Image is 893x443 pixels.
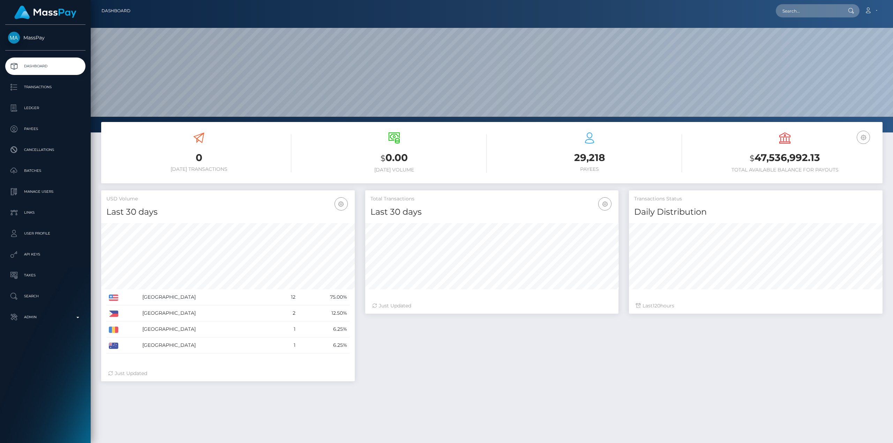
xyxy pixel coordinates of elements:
[636,302,876,310] div: Last hours
[276,337,298,353] td: 1
[5,78,85,96] a: Transactions
[14,6,76,19] img: MassPay Logo
[8,228,83,239] p: User Profile
[109,327,118,333] img: RO.png
[8,32,20,44] img: MassPay
[109,295,118,301] img: US.png
[109,343,118,349] img: AU.png
[5,183,85,200] a: Manage Users
[653,303,660,309] span: 120
[372,302,612,310] div: Just Updated
[276,321,298,337] td: 1
[5,204,85,221] a: Links
[5,308,85,326] a: Admin
[102,3,130,18] a: Dashboard
[634,196,877,203] h5: Transactions Status
[5,35,85,41] span: MassPay
[8,207,83,218] p: Links
[5,225,85,242] a: User Profile
[276,305,298,321] td: 2
[8,249,83,260] p: API Keys
[106,196,350,203] h5: USD Volume
[5,120,85,138] a: Payees
[497,166,682,172] h6: Payees
[692,167,877,173] h6: Total Available Balance for Payouts
[634,206,877,218] h4: Daily Distribution
[106,151,291,165] h3: 0
[140,289,276,305] td: [GEOGRAPHIC_DATA]
[298,289,349,305] td: 75.00%
[750,153,755,163] small: $
[8,312,83,322] p: Admin
[5,267,85,284] a: Taxes
[5,246,85,263] a: API Keys
[302,151,487,165] h3: 0.00
[140,305,276,321] td: [GEOGRAPHIC_DATA]
[108,370,348,377] div: Just Updated
[5,58,85,75] a: Dashboard
[298,337,349,353] td: 6.25%
[302,167,487,173] h6: [DATE] Volume
[140,321,276,337] td: [GEOGRAPHIC_DATA]
[140,337,276,353] td: [GEOGRAPHIC_DATA]
[8,166,83,176] p: Batches
[106,206,350,218] h4: Last 30 days
[370,196,614,203] h5: Total Transactions
[8,186,83,197] p: Manage Users
[8,61,83,71] p: Dashboard
[8,270,83,281] p: Taxes
[5,288,85,305] a: Search
[298,305,349,321] td: 12.50%
[106,166,291,172] h6: [DATE] Transactions
[5,99,85,117] a: Ledger
[8,291,83,301] p: Search
[776,4,841,17] input: Search...
[497,151,682,165] h3: 29,218
[692,151,877,165] h3: 47,536,992.13
[370,206,614,218] h4: Last 30 days
[8,124,83,134] p: Payees
[109,311,118,317] img: PH.png
[8,145,83,155] p: Cancellations
[8,103,83,113] p: Ledger
[5,162,85,180] a: Batches
[381,153,385,163] small: $
[5,141,85,159] a: Cancellations
[298,321,349,337] td: 6.25%
[276,289,298,305] td: 12
[8,82,83,92] p: Transactions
